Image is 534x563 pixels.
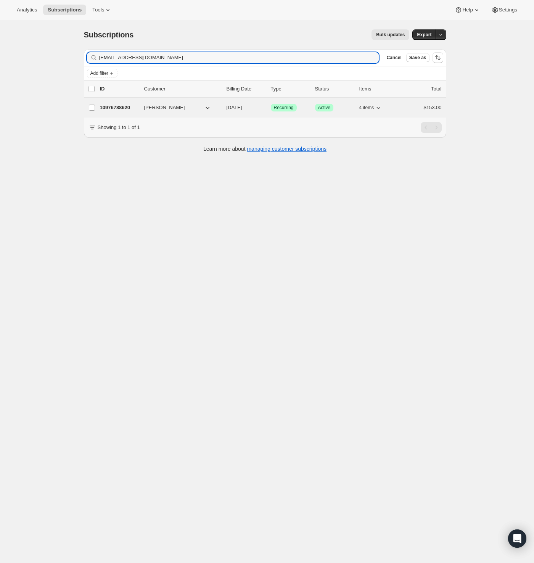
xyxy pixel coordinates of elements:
[487,5,522,15] button: Settings
[100,102,442,113] div: 10976788620[PERSON_NAME][DATE]SuccessRecurringSuccessActive4 items$153.00
[48,7,82,13] span: Subscriptions
[406,53,429,62] button: Save as
[409,55,426,61] span: Save as
[84,31,134,39] span: Subscriptions
[227,85,265,93] p: Billing Date
[383,53,404,62] button: Cancel
[431,85,441,93] p: Total
[359,85,397,93] div: Items
[203,145,327,153] p: Learn more about
[271,85,309,93] div: Type
[462,7,473,13] span: Help
[386,55,401,61] span: Cancel
[508,529,526,548] div: Open Intercom Messenger
[376,32,405,38] span: Bulk updates
[87,69,117,78] button: Add filter
[88,5,116,15] button: Tools
[359,102,383,113] button: 4 items
[227,105,242,110] span: [DATE]
[43,5,86,15] button: Subscriptions
[315,85,353,93] p: Status
[92,7,104,13] span: Tools
[421,122,442,133] nav: Pagination
[412,29,436,40] button: Export
[90,70,108,76] span: Add filter
[17,7,37,13] span: Analytics
[12,5,42,15] button: Analytics
[450,5,485,15] button: Help
[99,52,379,63] input: Filter subscribers
[98,124,140,131] p: Showing 1 to 1 of 1
[417,32,431,38] span: Export
[100,85,442,93] div: IDCustomerBilling DateTypeStatusItemsTotal
[274,105,294,111] span: Recurring
[499,7,517,13] span: Settings
[140,102,216,114] button: [PERSON_NAME]
[100,104,138,111] p: 10976788620
[433,52,443,63] button: Sort the results
[424,105,442,110] span: $153.00
[247,146,327,152] a: managing customer subscriptions
[359,105,374,111] span: 4 items
[372,29,409,40] button: Bulk updates
[318,105,331,111] span: Active
[144,104,185,111] span: [PERSON_NAME]
[144,85,220,93] p: Customer
[100,85,138,93] p: ID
